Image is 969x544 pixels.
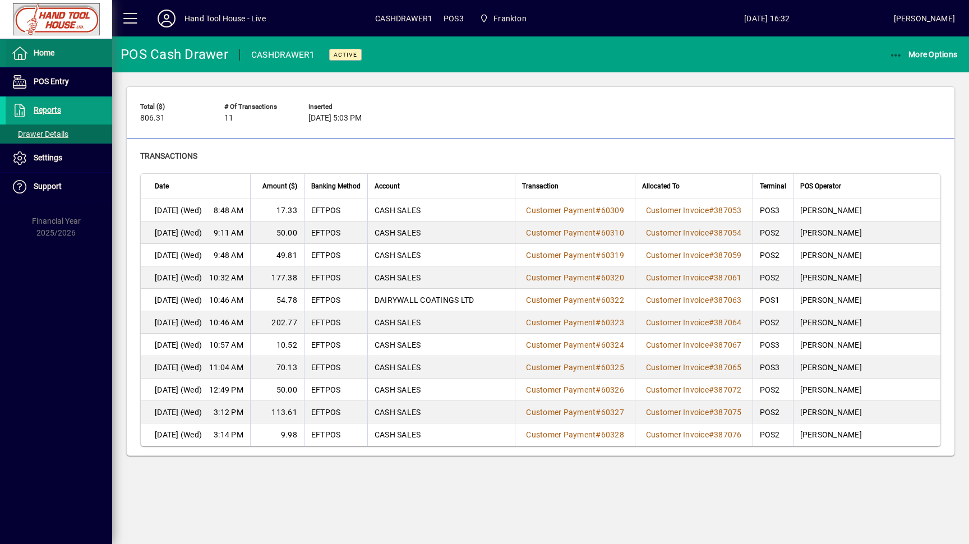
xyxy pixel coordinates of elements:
[6,68,112,96] a: POS Entry
[800,180,841,192] span: POS Operator
[642,204,746,216] a: Customer Invoice#387053
[6,144,112,172] a: Settings
[709,385,714,394] span: #
[155,205,202,216] span: [DATE] (Wed)
[601,363,624,372] span: 60325
[646,408,709,417] span: Customer Invoice
[793,289,941,311] td: [PERSON_NAME]
[793,266,941,289] td: [PERSON_NAME]
[526,408,596,417] span: Customer Payment
[601,206,624,215] span: 60309
[304,401,367,423] td: EFTPOS
[121,45,228,63] div: POS Cash Drawer
[155,272,202,283] span: [DATE] (Wed)
[304,311,367,334] td: EFTPOS
[646,340,709,349] span: Customer Invoice
[526,273,596,282] span: Customer Payment
[214,429,243,440] span: 3:14 PM
[596,385,601,394] span: #
[6,173,112,201] a: Support
[793,222,941,244] td: [PERSON_NAME]
[753,199,793,222] td: POS3
[642,316,746,329] a: Customer Invoice#387064
[367,311,515,334] td: CASH SALES
[262,180,297,192] span: Amount ($)
[526,385,596,394] span: Customer Payment
[493,10,526,27] span: Frankton
[714,318,742,327] span: 387064
[642,271,746,284] a: Customer Invoice#387061
[526,340,596,349] span: Customer Payment
[522,227,628,239] a: Customer Payment#60310
[334,51,357,58] span: Active
[646,318,709,327] span: Customer Invoice
[714,251,742,260] span: 387059
[214,205,243,216] span: 8:48 AM
[250,379,304,401] td: 50.00
[753,356,793,379] td: POS3
[793,244,941,266] td: [PERSON_NAME]
[304,199,367,222] td: EFTPOS
[155,317,202,328] span: [DATE] (Wed)
[596,318,601,327] span: #
[214,250,243,261] span: 9:48 AM
[367,334,515,356] td: CASH SALES
[753,289,793,311] td: POS1
[646,206,709,215] span: Customer Invoice
[308,103,376,110] span: Inserted
[209,339,243,351] span: 10:57 AM
[793,379,941,401] td: [PERSON_NAME]
[214,407,243,418] span: 3:12 PM
[709,206,714,215] span: #
[753,334,793,356] td: POS3
[753,401,793,423] td: POS2
[642,339,746,351] a: Customer Invoice#387067
[209,362,243,373] span: 11:04 AM
[250,423,304,446] td: 9.98
[601,296,624,305] span: 60322
[714,430,742,439] span: 387076
[601,385,624,394] span: 60326
[793,334,941,356] td: [PERSON_NAME]
[526,251,596,260] span: Customer Payment
[601,273,624,282] span: 60320
[304,356,367,379] td: EFTPOS
[304,334,367,356] td: EFTPOS
[311,180,361,192] span: Banking Method
[209,272,243,283] span: 10:32 AM
[714,408,742,417] span: 387075
[753,222,793,244] td: POS2
[894,10,955,27] div: [PERSON_NAME]
[34,77,69,86] span: POS Entry
[304,244,367,266] td: EFTPOS
[34,105,61,114] span: Reports
[714,228,742,237] span: 387054
[155,294,202,306] span: [DATE] (Wed)
[209,294,243,306] span: 10:46 AM
[596,228,601,237] span: #
[714,296,742,305] span: 387063
[140,151,197,160] span: Transactions
[714,340,742,349] span: 387067
[155,180,169,192] span: Date
[367,401,515,423] td: CASH SALES
[709,363,714,372] span: #
[709,408,714,417] span: #
[714,273,742,282] span: 387061
[140,114,165,123] span: 806.31
[149,8,184,29] button: Profile
[642,428,746,441] a: Customer Invoice#387076
[34,153,62,162] span: Settings
[155,339,202,351] span: [DATE] (Wed)
[753,244,793,266] td: POS2
[522,428,628,441] a: Customer Payment#60328
[709,251,714,260] span: #
[642,249,746,261] a: Customer Invoice#387059
[155,362,202,373] span: [DATE] (Wed)
[367,244,515,266] td: CASH SALES
[760,180,786,192] span: Terminal
[753,423,793,446] td: POS2
[596,296,601,305] span: #
[155,227,202,238] span: [DATE] (Wed)
[6,125,112,144] a: Drawer Details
